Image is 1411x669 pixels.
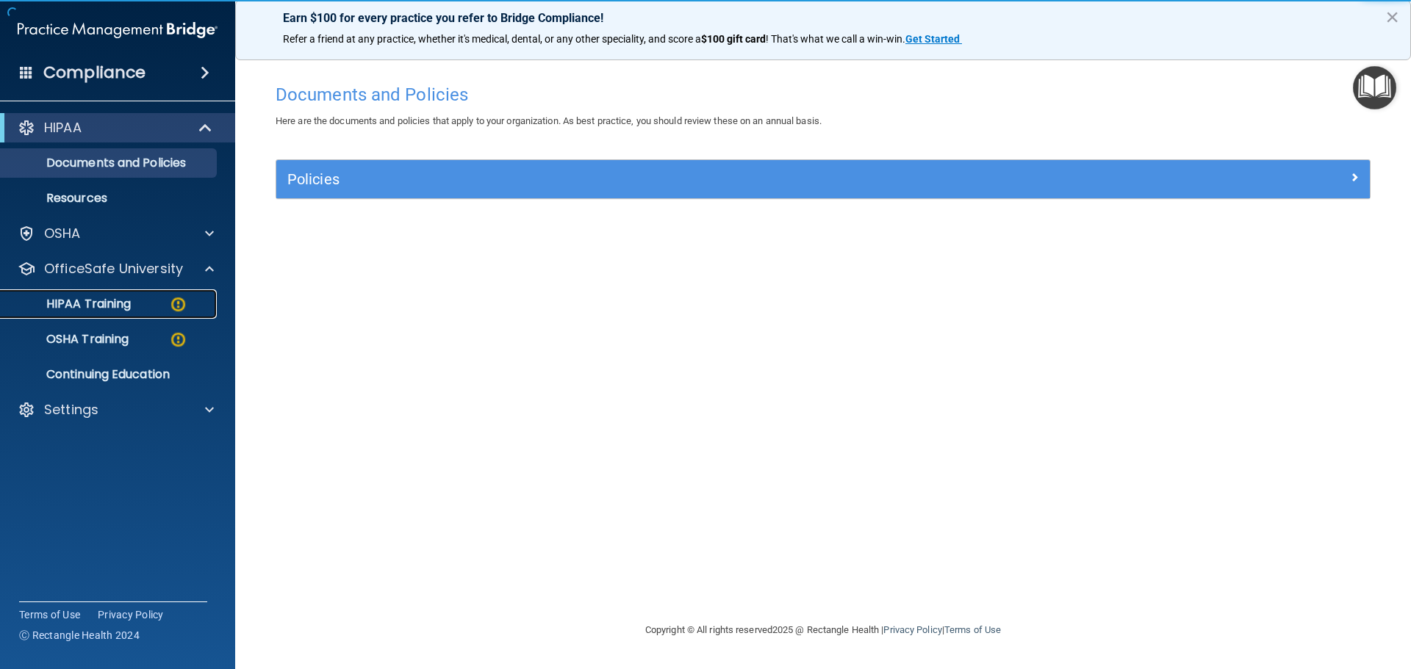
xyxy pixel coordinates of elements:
p: Settings [44,401,98,419]
p: Resources [10,191,210,206]
h4: Compliance [43,62,146,83]
span: Here are the documents and policies that apply to your organization. As best practice, you should... [276,115,822,126]
img: warning-circle.0cc9ac19.png [169,295,187,314]
h5: Policies [287,171,1085,187]
p: Continuing Education [10,367,210,382]
span: Ⓒ Rectangle Health 2024 [19,628,140,643]
p: OSHA [44,225,81,242]
p: OSHA Training [10,332,129,347]
div: Copyright © All rights reserved 2025 @ Rectangle Health | | [555,607,1091,654]
a: Terms of Use [19,607,80,622]
img: warning-circle.0cc9ac19.png [169,330,187,349]
img: PMB logo [18,15,218,45]
a: Privacy Policy [883,624,941,635]
a: Terms of Use [944,624,1001,635]
p: Earn $100 for every practice you refer to Bridge Compliance! [283,11,1363,25]
a: OSHA [18,225,214,242]
button: Close [1385,5,1399,29]
a: Get Started [905,33,962,45]
strong: Get Started [905,33,960,45]
a: OfficeSafe University [18,260,214,278]
p: OfficeSafe University [44,260,183,278]
a: Privacy Policy [98,607,164,622]
a: Policies [287,167,1359,191]
span: Refer a friend at any practice, whether it's medical, dental, or any other speciality, and score a [283,33,701,45]
h4: Documents and Policies [276,85,1371,104]
a: Settings [18,401,214,419]
p: HIPAA Training [10,297,131,311]
p: HIPAA [44,119,82,137]
span: ! That's what we call a win-win. [766,33,905,45]
button: Open Resource Center [1353,66,1396,109]
strong: $100 gift card [701,33,766,45]
p: Documents and Policies [10,156,210,170]
a: HIPAA [18,119,213,137]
